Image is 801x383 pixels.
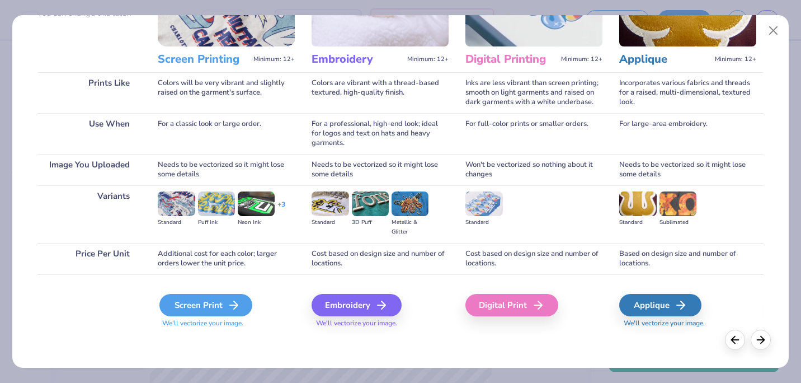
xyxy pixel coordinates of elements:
img: Standard [619,191,656,216]
div: Standard [312,218,348,227]
img: 3D Puff [352,191,389,216]
div: Cost based on design size and number of locations. [312,243,449,274]
div: For a classic look or large order. [158,113,295,154]
div: Based on design size and number of locations. [619,243,756,274]
div: Needs to be vectorized so it might lose some details [312,154,449,185]
div: For a professional, high-end look; ideal for logos and text on hats and heavy garments. [312,113,449,154]
div: Metallic & Glitter [392,218,428,237]
div: Colors are vibrant with a thread-based textured, high-quality finish. [312,72,449,113]
span: Minimum: 12+ [253,55,295,63]
h3: Digital Printing [465,52,557,67]
div: Won't be vectorized so nothing about it changes [465,154,602,185]
img: Metallic & Glitter [392,191,428,216]
div: Needs to be vectorized so it might lose some details [158,154,295,185]
img: Standard [465,191,502,216]
span: Minimum: 12+ [715,55,756,63]
div: Inks are less vibrant than screen printing; smooth on light garments and raised on dark garments ... [465,72,602,113]
div: Prints Like [37,72,141,113]
div: Standard [158,218,195,227]
h3: Screen Printing [158,52,249,67]
div: 3D Puff [352,218,389,227]
div: Colors will be very vibrant and slightly raised on the garment's surface. [158,72,295,113]
img: Sublimated [659,191,696,216]
div: Use When [37,113,141,154]
span: We'll vectorize your image. [158,319,295,328]
div: Variants [37,185,141,243]
div: For full-color prints or smaller orders. [465,113,602,154]
div: Incorporates various fabrics and threads for a raised, multi-dimensional, textured look. [619,72,756,113]
div: Embroidery [312,294,402,316]
div: Neon Ink [238,218,275,227]
div: Sublimated [659,218,696,227]
img: Standard [158,191,195,216]
span: We'll vectorize your image. [619,319,756,328]
p: You can change this later. [37,8,141,18]
div: Additional cost for each color; larger orders lower the unit price. [158,243,295,274]
img: Puff Ink [198,191,235,216]
div: Image You Uploaded [37,154,141,185]
div: Puff Ink [198,218,235,227]
div: Digital Print [465,294,558,316]
div: + 3 [277,200,285,219]
button: Close [762,20,784,41]
img: Neon Ink [238,191,275,216]
div: Cost based on design size and number of locations. [465,243,602,274]
div: Price Per Unit [37,243,141,274]
img: Standard [312,191,348,216]
span: We'll vectorize your image. [312,319,449,328]
h3: Embroidery [312,52,403,67]
div: Standard [619,218,656,227]
span: Minimum: 12+ [407,55,449,63]
div: Standard [465,218,502,227]
h3: Applique [619,52,710,67]
div: For large-area embroidery. [619,113,756,154]
div: Screen Print [159,294,252,316]
div: Needs to be vectorized so it might lose some details [619,154,756,185]
span: Minimum: 12+ [561,55,602,63]
div: Applique [619,294,701,316]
